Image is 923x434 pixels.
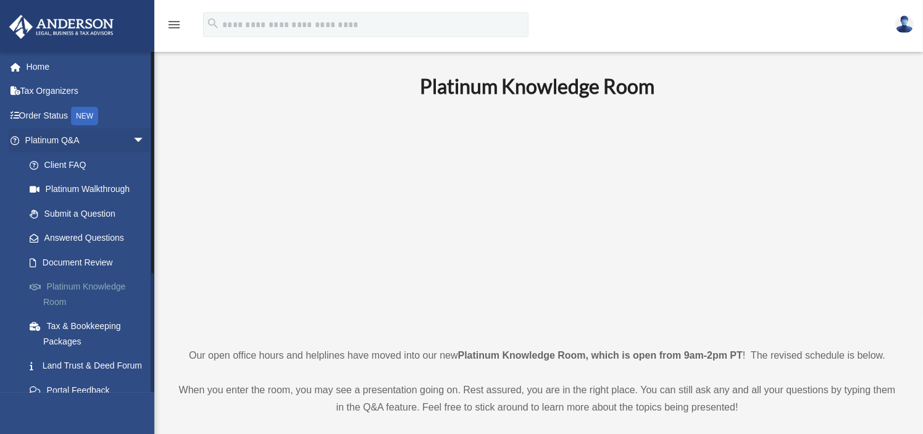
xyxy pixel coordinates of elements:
img: User Pic [895,15,914,33]
a: menu [167,22,182,32]
p: When you enter the room, you may see a presentation going on. Rest assured, you are in the right ... [176,382,898,416]
a: Platinum Q&Aarrow_drop_down [9,128,164,153]
strong: Platinum Knowledge Room, which is open from 9am-2pm PT [458,350,743,361]
a: Tax Organizers [9,79,164,104]
a: Land Trust & Deed Forum [17,354,164,378]
i: search [206,17,220,30]
img: Anderson Advisors Platinum Portal [6,15,117,39]
a: Portal Feedback [17,378,164,403]
a: Platinum Knowledge Room [17,275,164,314]
a: Order StatusNEW [9,103,164,128]
i: menu [167,17,182,32]
div: NEW [71,107,98,125]
p: Our open office hours and helplines have moved into our new ! The revised schedule is below. [176,347,898,364]
a: Platinum Walkthrough [17,177,164,202]
a: Client FAQ [17,152,164,177]
span: arrow_drop_down [133,128,157,154]
a: Submit a Question [17,201,164,226]
b: Platinum Knowledge Room [420,74,654,98]
a: Tax & Bookkeeping Packages [17,314,164,354]
a: Answered Questions [17,226,164,251]
iframe: 231110_Toby_KnowledgeRoom [352,115,722,324]
a: Home [9,54,164,79]
a: Document Review [17,250,164,275]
